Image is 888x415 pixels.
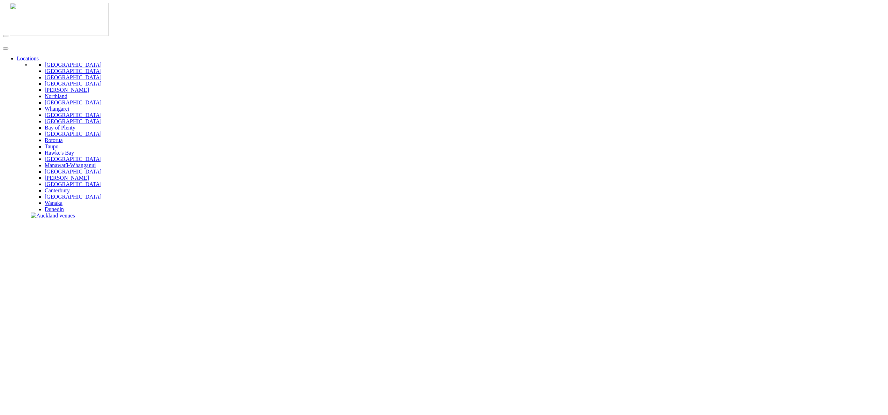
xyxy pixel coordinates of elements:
a: [GEOGRAPHIC_DATA] [45,62,102,68]
a: Manawatū-Whanganui [45,162,96,168]
a: Canterbury [45,187,70,193]
a: [GEOGRAPHIC_DATA] [45,74,102,80]
a: [GEOGRAPHIC_DATA] [45,156,102,162]
img: nzv-logo.png [10,3,109,36]
a: [GEOGRAPHIC_DATA] [45,68,102,74]
a: [GEOGRAPHIC_DATA] [45,169,102,175]
a: [GEOGRAPHIC_DATA] [45,181,102,187]
a: [GEOGRAPHIC_DATA] [45,118,102,124]
a: [PERSON_NAME] [45,87,89,93]
img: Auckland venues [31,213,75,219]
a: [GEOGRAPHIC_DATA] [45,112,102,118]
a: Northland [45,93,67,99]
a: Taupo [45,143,59,149]
img: new-zealand-venues-text.png [3,37,89,42]
a: Wanaka [45,200,62,206]
a: Whangarei [45,106,69,112]
a: [GEOGRAPHIC_DATA] [45,99,102,105]
a: Rotorua [45,137,63,143]
a: Dunedin [45,206,64,212]
a: Bay of Plenty [45,125,75,131]
a: [GEOGRAPHIC_DATA] [45,131,102,137]
a: [GEOGRAPHIC_DATA] [45,81,102,87]
a: Locations [17,55,39,61]
a: [PERSON_NAME] [45,175,89,181]
a: Hawke's Bay [45,150,74,156]
a: [GEOGRAPHIC_DATA] [45,194,102,200]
